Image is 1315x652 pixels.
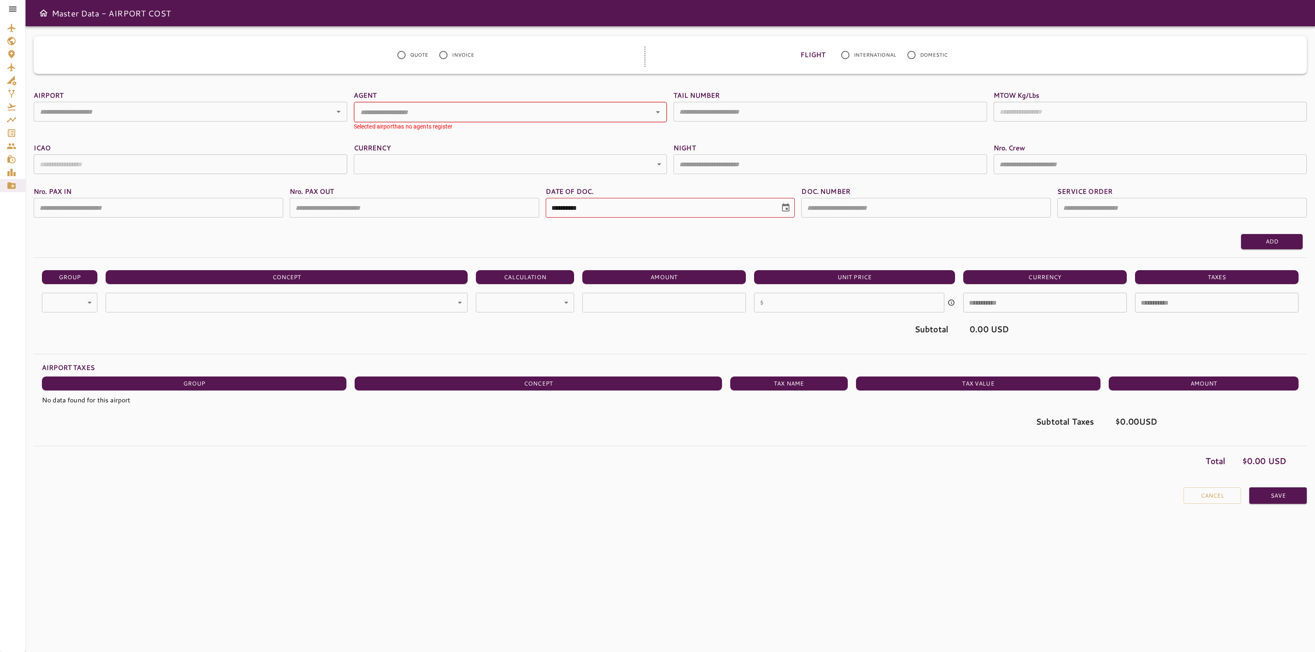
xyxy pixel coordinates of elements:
span: INTERNATIONAL [854,51,896,59]
label: TAIL NUMBER [674,90,987,100]
label: Nro. PAX OUT [290,186,539,196]
th: AMOUNT [1109,377,1299,391]
th: TAXES [1135,270,1299,285]
label: Nro. PAX IN [34,186,283,196]
th: AMOUNT [582,270,746,285]
button: Open drawer [35,5,52,21]
label: MTOW Kg/Lbs [994,90,1307,100]
td: $ 0.00 USD [1109,409,1299,434]
label: NIGHT [674,143,987,152]
label: ICAO [34,143,347,152]
p: $ [760,298,764,308]
p: No data found for this airport [42,395,346,405]
th: UNIT PRICE [754,270,955,285]
th: GROUP [42,270,97,285]
th: CONCEPT [355,377,722,391]
label: SERVICE ORDER [1057,186,1307,196]
th: TAX NAME [730,377,848,391]
div: ​ [106,293,468,312]
label: Nro. Crew [994,143,1307,152]
button: Open [652,106,664,118]
button: Add [1241,234,1303,249]
th: CONCEPT [106,270,468,285]
span: QUOTE [410,51,429,59]
div: ​ [354,154,667,174]
button: Save [1249,487,1307,504]
p: $ 0.00 USD [1242,455,1286,467]
th: CURRENCY [963,270,1127,285]
label: AGENT [354,90,667,100]
label: DOC. NUMBER [801,186,1051,196]
h6: Master Data - AIRPORT COST [52,7,171,20]
button: Open [333,106,344,117]
span: INVOICE [452,51,474,59]
label: CURRENCY [354,143,667,152]
div: ​ [42,293,97,312]
label: AIRPORT [34,90,347,100]
th: CALCULATION [476,270,574,285]
label: DATE OF DOC. [546,186,795,196]
p: AIRPORT TAXES [42,363,1307,372]
td: Subtotal [754,317,955,342]
div: Selected airport has no agents register [354,122,667,131]
div: ​ [476,293,574,312]
td: 0.00 USD [963,317,1127,342]
button: Cancel [1183,487,1241,504]
button: Choose date [777,200,794,216]
label: FLIGHT [801,46,825,64]
th: GROUP [42,377,346,391]
p: Total [1206,455,1226,467]
th: TAX VALUE [856,377,1100,391]
td: Subtotal Taxes [856,409,1100,434]
span: DOMESTIC [920,51,948,59]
